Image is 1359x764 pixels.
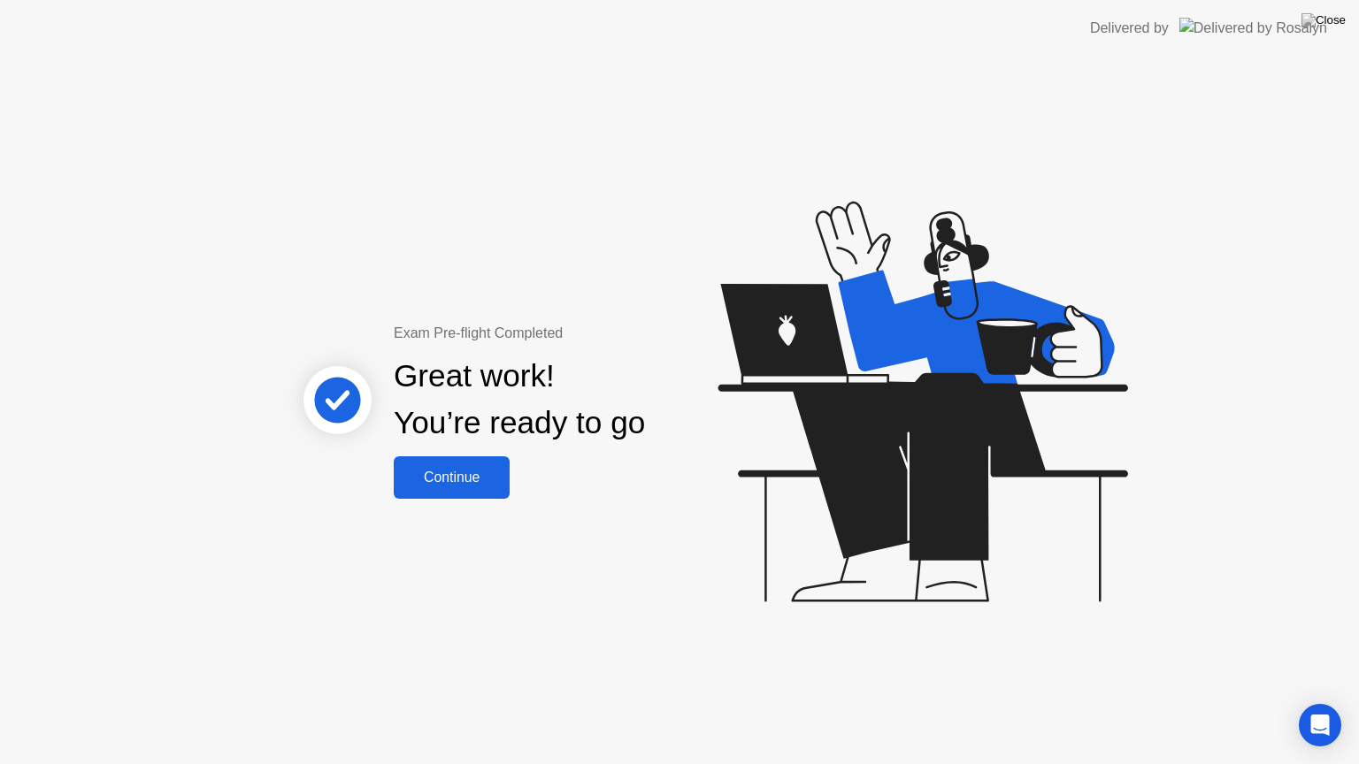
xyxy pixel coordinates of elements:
[394,323,759,344] div: Exam Pre-flight Completed
[394,456,510,499] button: Continue
[399,470,504,485] div: Continue
[1179,18,1327,38] img: Delivered by Rosalyn
[1299,704,1341,746] div: Open Intercom Messenger
[394,353,645,447] div: Great work! You’re ready to go
[1090,18,1169,39] div: Delivered by
[1301,13,1346,27] img: Close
